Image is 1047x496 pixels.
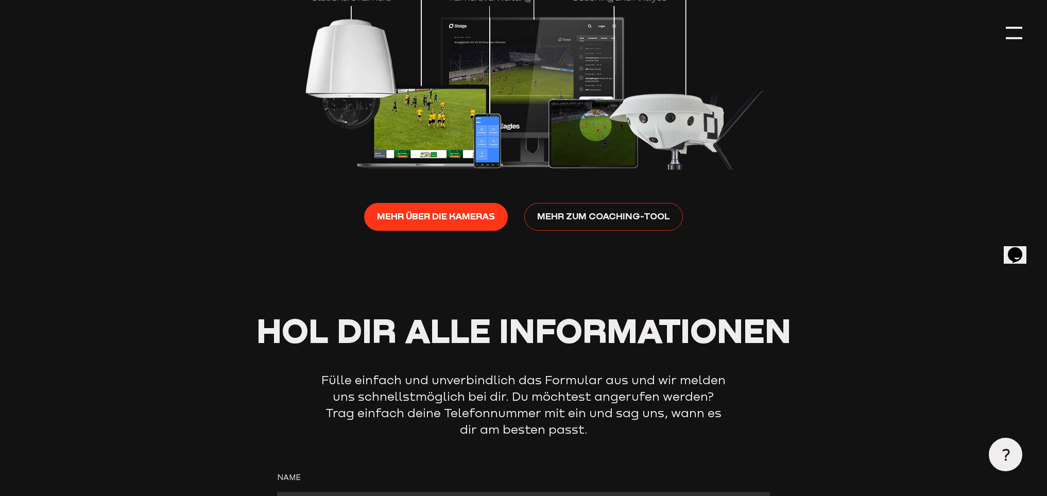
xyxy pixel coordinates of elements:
iframe: chat widget [1004,233,1037,264]
a: Mehr über die Kameras [364,203,508,231]
span: Mehr über die Kameras [377,209,495,224]
label: Name [277,471,769,484]
p: Fülle einfach und unverbindlich das Formular aus und wir melden uns schnellstmöglich bei dir. Du ... [318,372,730,438]
span: Hol dir alle Informationen [256,310,791,351]
a: Mehr zum Coaching-Tool [524,203,683,231]
span: Mehr zum Coaching-Tool [537,209,670,224]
